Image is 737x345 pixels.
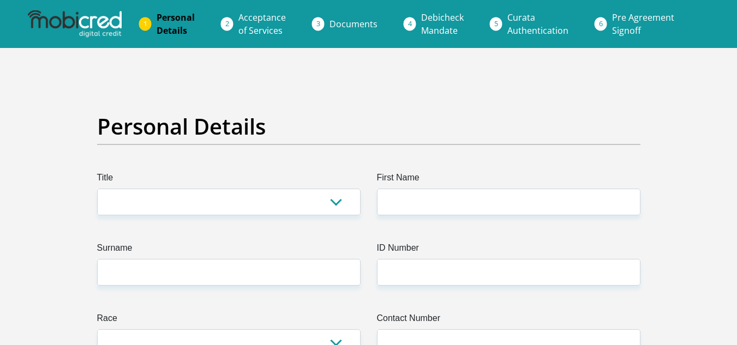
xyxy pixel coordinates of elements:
[97,312,361,329] label: Race
[603,7,683,41] a: Pre AgreementSignoff
[377,171,640,189] label: First Name
[230,7,295,41] a: Acceptanceof Services
[377,189,640,215] input: First Name
[612,11,674,37] span: Pre Agreement Signoff
[97,171,361,189] label: Title
[148,7,203,41] a: PersonalDetails
[97,241,361,259] label: Surname
[321,13,386,35] a: Documents
[157,11,195,37] span: Personal Details
[507,11,568,37] span: Curata Authentication
[412,7,472,41] a: DebicheckMandate
[499,7,577,41] a: CurataAuthentication
[377,241,640,259] label: ID Number
[97,259,361,286] input: Surname
[421,11,464,37] span: Debicheck Mandate
[97,113,640,140] h2: Personal Details
[238,11,286,37] span: Acceptance of Services
[28,10,122,38] img: mobicred logo
[377,259,640,286] input: ID Number
[377,312,640,329] label: Contact Number
[329,18,378,30] span: Documents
